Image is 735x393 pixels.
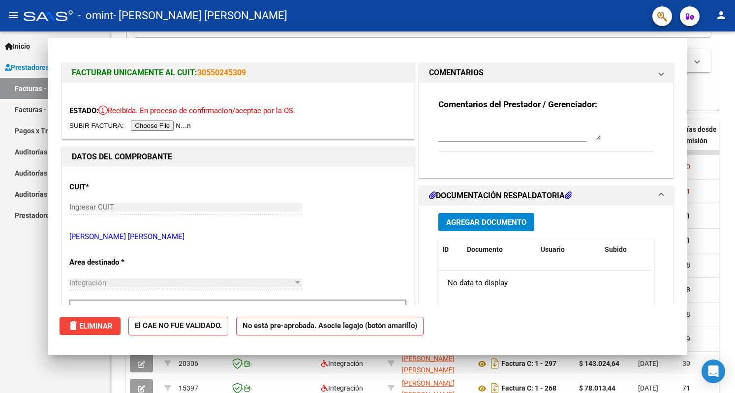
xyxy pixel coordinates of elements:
span: ESTADO: [69,106,98,115]
strong: $ 78.013,44 [579,384,615,392]
span: Recibida. En proceso de confirmacion/aceptac por la OS. [98,106,295,115]
strong: Factura C: 1 - 297 [501,360,556,368]
span: Usuario [541,245,565,253]
span: ID [442,245,449,253]
mat-icon: person [715,9,727,21]
span: 39 [682,360,690,367]
span: FACTURAR UNICAMENTE AL CUIT: [72,68,197,77]
button: Eliminar [60,317,121,335]
strong: No está pre-aprobada. Asocie legajo (botón amarillo) [236,317,424,336]
mat-expansion-panel-header: DOCUMENTACIÓN RESPALDATORIA [419,186,673,206]
div: COMENTARIOS [419,83,673,178]
span: Subido [605,245,627,253]
span: Prestadores / Proveedores [5,62,94,73]
span: Agregar Documento [446,218,526,227]
mat-expansion-panel-header: COMENTARIOS [419,63,673,83]
span: Inicio [5,41,30,52]
span: - omint [78,5,113,27]
datatable-header-cell: Subido [601,239,650,260]
h1: COMENTARIOS [429,67,484,79]
div: Open Intercom Messenger [702,360,725,383]
span: Integración [321,384,363,392]
span: 15397 [179,384,198,392]
mat-icon: menu [8,9,20,21]
h1: DOCUMENTACIÓN RESPALDATORIA [429,190,572,202]
i: Descargar documento [489,356,501,371]
datatable-header-cell: Días desde Emisión [678,119,723,162]
span: Documento [467,245,503,253]
datatable-header-cell: Usuario [537,239,601,260]
div: No data to display [438,271,651,295]
span: [DATE] [638,384,658,392]
span: Días desde Emisión [682,125,717,145]
p: Area destinado * [69,257,171,268]
span: Eliminar [67,322,113,331]
span: Integración [321,360,363,367]
strong: El CAE NO FUE VALIDADO. [128,317,228,336]
span: 71 [682,384,690,392]
strong: DATOS DEL COMPROBANTE [72,152,172,161]
strong: Factura C: 1 - 268 [501,385,556,393]
button: Agregar Documento [438,213,534,231]
span: 20306 [179,360,198,367]
datatable-header-cell: Acción [650,239,699,260]
mat-icon: delete [67,320,79,332]
datatable-header-cell: ID [438,239,463,260]
strong: Comentarios del Prestador / Gerenciador: [438,99,597,109]
a: 30550245309 [197,68,246,77]
span: - [PERSON_NAME] [PERSON_NAME] [113,5,287,27]
span: Integración [69,278,106,287]
strong: $ 143.024,64 [579,360,619,367]
div: 27309336548 [402,353,468,374]
p: [PERSON_NAME] [PERSON_NAME] [69,231,407,242]
p: CUIT [69,181,171,193]
datatable-header-cell: Documento [463,239,537,260]
span: [DATE] [638,360,658,367]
